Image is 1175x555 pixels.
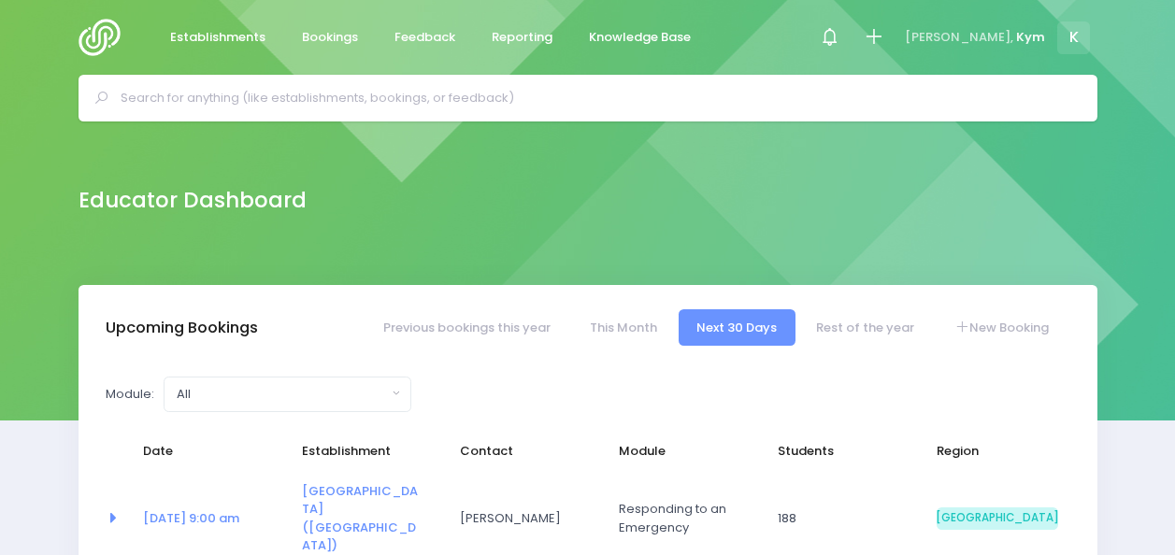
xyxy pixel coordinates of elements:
[365,309,568,346] a: Previous bookings this year
[778,442,899,461] span: Students
[155,20,281,56] a: Establishments
[121,84,1071,112] input: Search for anything (like establishments, bookings, or feedback)
[589,28,691,47] span: Knowledge Base
[905,28,1013,47] span: [PERSON_NAME],
[619,500,740,536] span: Responding to an Emergency
[394,28,455,47] span: Feedback
[619,442,740,461] span: Module
[170,28,265,47] span: Establishments
[380,20,471,56] a: Feedback
[936,309,1067,346] a: New Booking
[1016,28,1045,47] span: Kym
[477,20,568,56] a: Reporting
[778,509,899,528] span: 188
[287,20,374,56] a: Bookings
[679,309,795,346] a: Next 30 Days
[302,28,358,47] span: Bookings
[460,509,581,528] span: [PERSON_NAME]
[143,509,239,527] a: [DATE] 9:00 am
[164,377,411,412] button: All
[302,442,423,461] span: Establishment
[302,482,418,555] a: [GEOGRAPHIC_DATA] ([GEOGRAPHIC_DATA])
[106,385,154,404] label: Module:
[460,442,581,461] span: Contact
[574,20,707,56] a: Knowledge Base
[143,442,265,461] span: Date
[79,19,132,56] img: Logo
[798,309,933,346] a: Rest of the year
[937,507,1058,530] span: [GEOGRAPHIC_DATA]
[79,188,307,213] h2: Educator Dashboard
[106,319,258,337] h3: Upcoming Bookings
[177,385,387,404] div: All
[1057,21,1090,54] span: K
[492,28,552,47] span: Reporting
[937,442,1058,461] span: Region
[571,309,675,346] a: This Month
